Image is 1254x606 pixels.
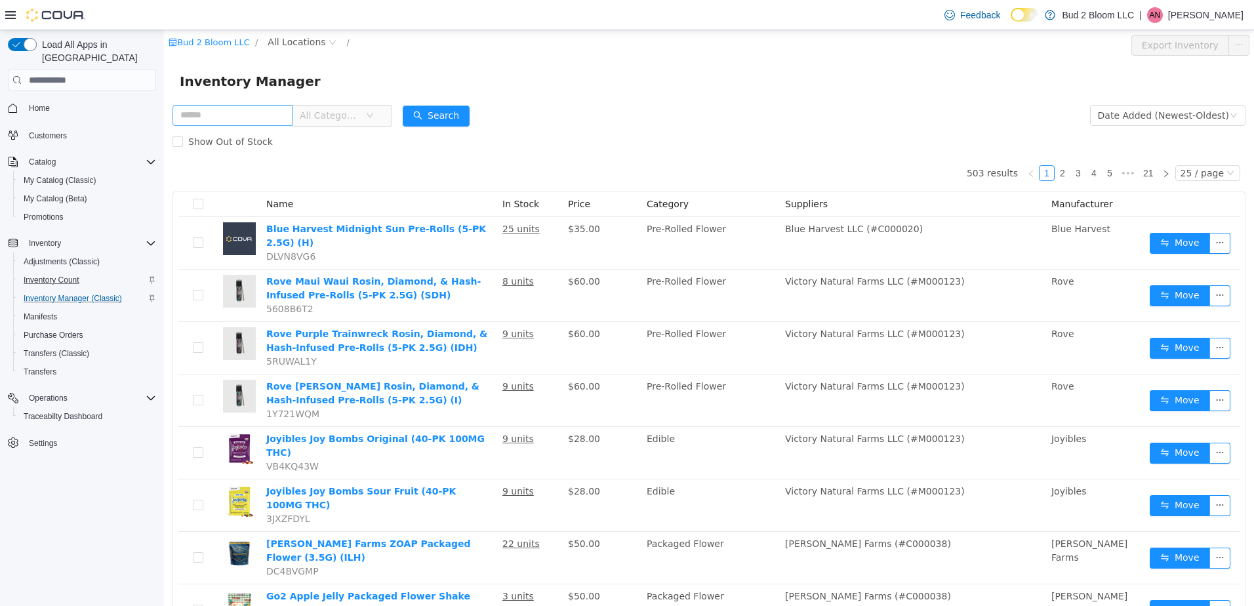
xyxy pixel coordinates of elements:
li: Previous Page [859,135,875,151]
span: Inventory Manager [16,41,165,62]
button: Manifests [13,308,161,326]
span: My Catalog (Beta) [18,191,156,207]
a: Traceabilty Dashboard [18,409,108,424]
span: In Stock [338,169,375,179]
span: Price [404,169,426,179]
button: Inventory [3,234,161,253]
span: [PERSON_NAME] Farms (#C000038) [621,508,787,519]
a: Rove [PERSON_NAME] Rosin, Diamond, & Hash-Infused Pre-Rolls (5-PK 2.5G) (I) [102,351,315,375]
span: $28.00 [404,403,436,414]
u: 9 units [338,351,370,361]
span: Transfers [18,364,156,380]
u: 3 units [338,561,370,571]
a: Adjustments (Classic) [18,254,105,270]
span: Adjustments (Classic) [24,256,100,267]
li: 2 [891,135,906,151]
td: Edible [477,397,616,449]
nav: Complex example [8,93,156,487]
a: Promotions [18,209,69,225]
button: icon: swapMove [986,413,1046,434]
span: Inventory Manager (Classic) [18,291,156,306]
button: Export Inventory [967,5,1065,26]
li: Next 5 Pages [954,135,975,151]
button: Promotions [13,208,161,226]
button: Inventory [24,235,66,251]
span: Traceabilty Dashboard [18,409,156,424]
span: $35.00 [404,193,436,204]
button: Operations [3,389,161,407]
span: $60.00 [404,246,436,256]
span: Transfers (Classic) [24,348,89,359]
a: Joyibles Joy Bombs Sour Fruit (40-PK 100MG THC) [102,456,292,480]
img: Rove Maui Waui Rosin, Diamond, & Hash-Infused Pre-Rolls (5-PK 2.5G) (SDH) hero shot [59,245,92,277]
u: 9 units [338,456,370,466]
button: icon: ellipsis [1045,570,1066,591]
li: 3 [906,135,922,151]
li: 21 [975,135,994,151]
button: icon: ellipsis [1045,255,1066,276]
button: Transfers [13,363,161,381]
button: icon: ellipsis [1064,5,1085,26]
u: 9 units [338,403,370,414]
span: $50.00 [404,561,436,571]
a: Purchase Orders [18,327,89,343]
span: DLVN8VG6 [102,221,152,232]
button: My Catalog (Beta) [13,190,161,208]
a: Feedback [939,2,1005,28]
span: $50.00 [404,508,436,519]
input: Dark Mode [1011,8,1038,22]
span: $60.00 [404,298,436,309]
u: 9 units [338,298,370,309]
span: Manifests [24,312,57,322]
span: 3JXZFDYL [102,483,146,494]
li: 503 results [803,135,854,151]
span: Promotions [18,209,156,225]
button: icon: swapMove [986,465,1046,486]
span: Inventory [24,235,156,251]
td: Pre-Rolled Flower [477,292,616,344]
i: icon: left [863,140,871,148]
span: Category [483,169,525,179]
button: icon: swapMove [986,255,1046,276]
a: Inventory Count [18,272,85,288]
span: My Catalog (Classic) [24,175,96,186]
span: Blue Harvest LLC (#C000020) [621,193,759,204]
button: icon: ellipsis [1045,517,1066,538]
a: 2 [891,136,906,150]
button: Catalog [3,153,161,171]
span: Feedback [960,9,1000,22]
p: | [1139,7,1142,23]
div: Date Added (Newest-Oldest) [934,75,1065,95]
button: Operations [24,390,73,406]
span: Victory Natural Farms LLC (#M000123) [621,298,801,309]
div: 25 / page [1017,136,1060,150]
span: DC4BVGMP [102,536,155,546]
span: Victory Natural Farms LLC (#M000123) [621,403,801,414]
span: Rove [887,351,910,361]
a: 4 [923,136,937,150]
span: Inventory Count [18,272,156,288]
img: Rove Purple Trainwreck Rosin, Diamond, & Hash-Infused Pre-Rolls (5-PK 2.5G) (IDH) hero shot [59,297,92,330]
span: Load All Apps in [GEOGRAPHIC_DATA] [37,38,156,64]
u: 22 units [338,508,376,519]
span: Blue Harvest [887,193,946,204]
span: Manifests [18,309,156,325]
button: icon: ellipsis [1045,308,1066,329]
button: icon: ellipsis [1045,413,1066,434]
a: My Catalog (Beta) [18,191,92,207]
button: My Catalog (Classic) [13,171,161,190]
span: Settings [29,438,57,449]
a: icon: shopBud 2 Bloom LLC [5,7,86,17]
span: Joyibles [887,403,923,414]
a: Manifests [18,309,62,325]
li: 1 [875,135,891,151]
span: VB4KQ43W [102,431,155,441]
span: Manufacturer [887,169,949,179]
i: icon: shop [5,8,13,16]
li: Next Page [994,135,1010,151]
img: Cova [26,9,85,22]
img: Joyibles Joy Bombs Sour Fruit (40-PK 100MG THC) hero shot [59,455,92,487]
button: icon: swapMove [986,360,1046,381]
td: Pre-Rolled Flower [477,344,616,397]
span: Suppliers [621,169,664,179]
